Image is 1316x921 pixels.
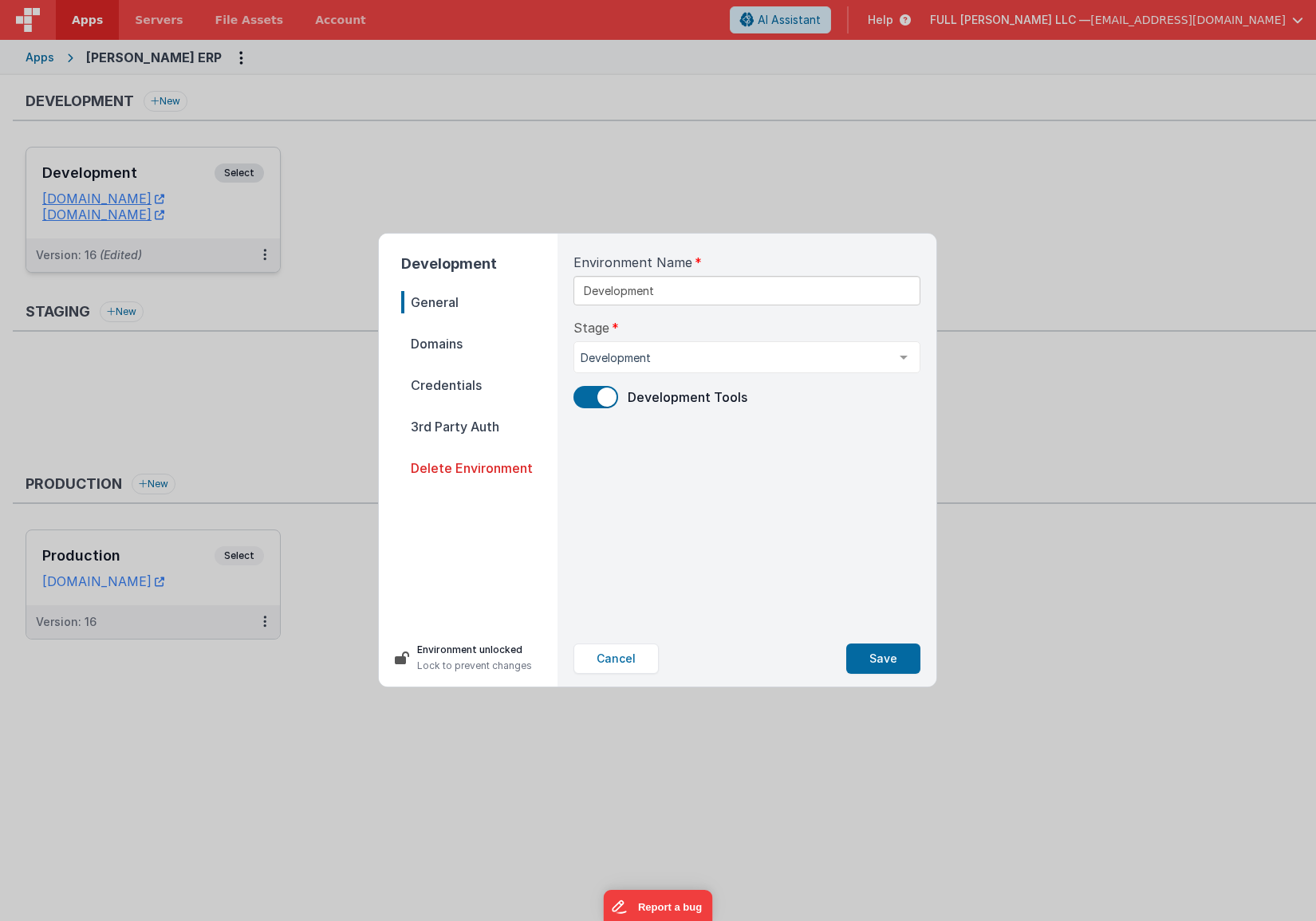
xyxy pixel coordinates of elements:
[581,350,888,366] span: Development
[401,374,558,396] span: Credentials
[401,291,558,313] span: General
[401,415,558,438] span: 3rd Party Auth
[417,658,532,674] p: Lock to prevent changes
[628,389,747,405] span: Development Tools
[401,457,558,479] span: Delete Environment
[401,333,558,355] span: Domains
[846,644,920,674] button: Save
[573,253,692,272] span: Environment Name
[417,642,532,658] p: Environment unlocked
[573,644,659,674] button: Cancel
[573,318,609,337] span: Stage
[401,253,558,275] h2: Development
